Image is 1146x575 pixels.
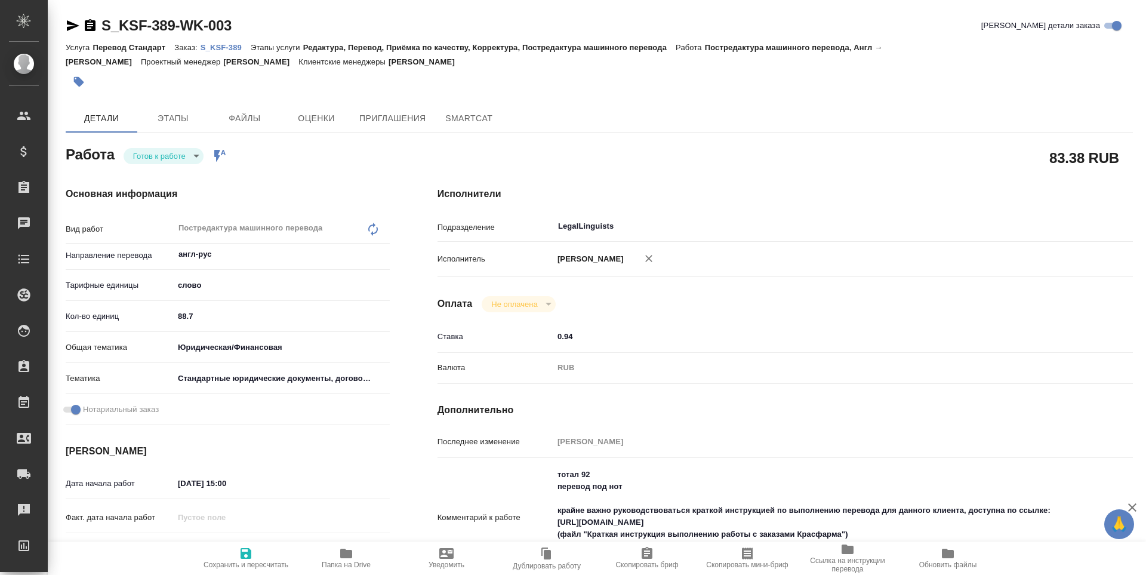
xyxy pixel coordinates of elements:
span: Приглашения [359,111,426,126]
button: Open [1068,225,1071,227]
span: Оценки [288,111,345,126]
h4: Оплата [438,297,473,311]
span: Этапы [144,111,202,126]
p: Тарифные единицы [66,279,174,291]
p: Клиентские менеджеры [298,57,389,66]
p: Проектный менеджер [141,57,223,66]
button: 🙏 [1104,509,1134,539]
span: Ссылка на инструкции перевода [805,556,891,573]
p: Факт. дата начала работ [66,512,174,524]
button: Ссылка на инструкции перевода [797,542,898,575]
p: Комментарий к работе [438,512,553,524]
p: S_KSF-389 [201,43,251,52]
button: Готов к работе [130,151,189,161]
p: Услуга [66,43,93,52]
button: Скопировать мини-бриф [697,542,797,575]
h4: Основная информация [66,187,390,201]
button: Добавить тэг [66,69,92,95]
p: Общая тематика [66,342,174,353]
p: Дата начала работ [66,478,174,490]
p: Ставка [438,331,553,343]
p: Редактура, Перевод, Приёмка по качеству, Корректура, Постредактура машинного перевода [303,43,676,52]
p: [PERSON_NAME] [553,253,624,265]
p: [PERSON_NAME] [389,57,464,66]
h4: Исполнители [438,187,1133,201]
input: ✎ Введи что-нибудь [553,328,1075,345]
button: Обновить файлы [898,542,998,575]
div: Юридическая/Финансовая [174,337,390,358]
p: Исполнитель [438,253,553,265]
input: Пустое поле [553,433,1075,450]
h4: [PERSON_NAME] [66,444,390,459]
span: Обновить файлы [919,561,977,569]
p: Заказ: [174,43,200,52]
p: Работа [676,43,705,52]
span: Скопировать бриф [615,561,678,569]
div: Стандартные юридические документы, договоры, уставы [174,368,390,389]
span: 🙏 [1109,512,1129,537]
button: Удалить исполнителя [636,245,662,272]
span: Папка на Drive [322,561,371,569]
input: ✎ Введи что-нибудь [174,308,390,325]
button: Сохранить и пересчитать [196,542,296,575]
span: Дублировать работу [513,562,581,570]
p: Валюта [438,362,553,374]
div: RUB [553,358,1075,378]
h2: Работа [66,143,115,164]
input: ✎ Введи что-нибудь [174,475,278,492]
p: Подразделение [438,222,553,233]
span: [PERSON_NAME] детали заказа [981,20,1100,32]
p: Направление перевода [66,250,174,262]
p: Тематика [66,373,174,385]
button: Скопировать бриф [597,542,697,575]
textarea: тотал 92 перевод под нот крайне важно руководствоваться краткой инструкцией по выполнению перевод... [553,465,1075,568]
button: Скопировать ссылку для ЯМессенджера [66,19,80,33]
p: [PERSON_NAME] [223,57,298,66]
p: Последнее изменение [438,436,553,448]
p: Кол-во единиц [66,310,174,322]
a: S_KSF-389-WK-003 [101,17,232,33]
a: S_KSF-389 [201,42,251,52]
p: Этапы услуги [251,43,303,52]
span: Файлы [216,111,273,126]
h4: Дополнительно [438,403,1133,417]
span: SmartCat [440,111,498,126]
div: Готов к работе [124,148,204,164]
span: Детали [73,111,130,126]
button: Дублировать работу [497,542,597,575]
span: Нотариальный заказ [83,404,159,416]
span: Скопировать мини-бриф [706,561,788,569]
button: Скопировать ссылку [83,19,97,33]
span: Уведомить [429,561,464,569]
p: Перевод Стандарт [93,43,174,52]
h2: 83.38 RUB [1049,147,1119,168]
button: Open [383,253,386,256]
input: ✎ Введи что-нибудь [174,540,278,557]
p: Вид работ [66,223,174,235]
div: Готов к работе [482,296,555,312]
span: Сохранить и пересчитать [204,561,288,569]
button: Папка на Drive [296,542,396,575]
button: Не оплачена [488,299,541,309]
input: Пустое поле [174,509,278,526]
button: Уведомить [396,542,497,575]
div: слово [174,275,390,296]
